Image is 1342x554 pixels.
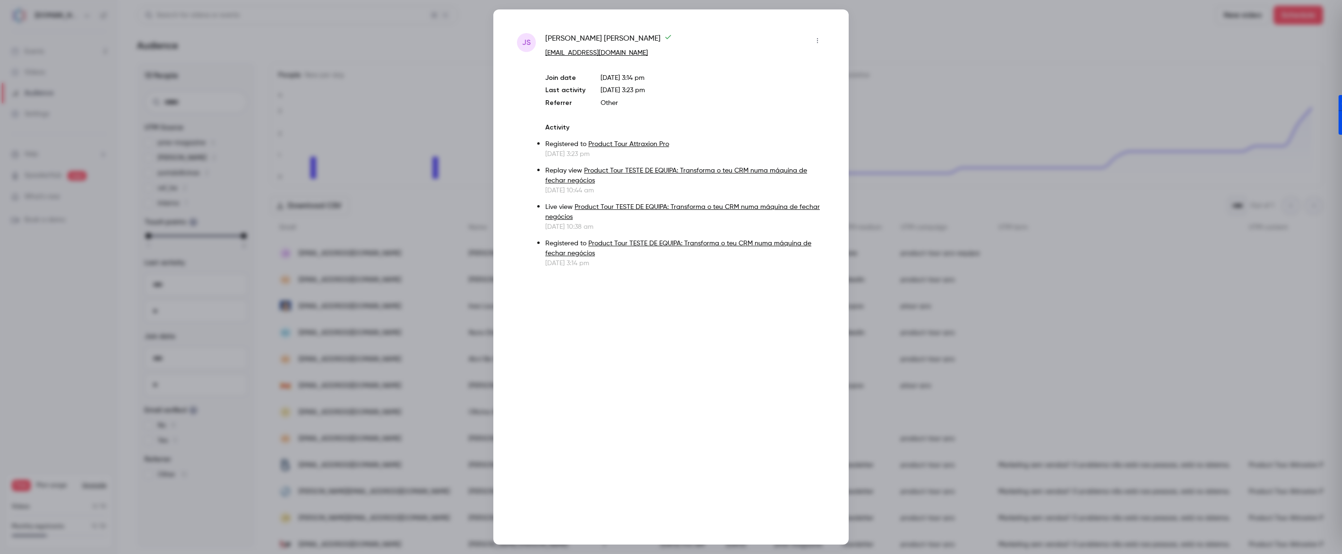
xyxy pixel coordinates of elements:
p: Registered to [545,239,825,259]
p: [DATE] 10:38 am [545,222,825,232]
a: Product Tour TESTE DE EQUIPA: Transforma o teu CRM numa máquina de fechar negócios [545,167,807,184]
span: [PERSON_NAME] [PERSON_NAME] [545,33,672,48]
span: [DATE] 3:23 pm [601,87,645,94]
p: Referrer [545,98,585,108]
p: Live view [545,202,825,222]
p: [DATE] 3:14 pm [545,259,825,268]
p: Join date [545,73,585,83]
a: Product Tour TESTE DE EQUIPA: Transforma o teu CRM numa máquina de fechar negócios [545,240,811,257]
a: Product Tour Attraxion Pro [588,141,669,147]
p: Last activity [545,86,585,95]
a: [EMAIL_ADDRESS][DOMAIN_NAME] [545,50,648,56]
p: Replay view [545,166,825,186]
p: [DATE] 3:23 pm [545,149,825,159]
p: [DATE] 3:14 pm [601,73,825,83]
p: [DATE] 10:44 am [545,186,825,195]
p: Other [601,98,825,108]
p: Activity [545,123,825,132]
span: JS [522,37,531,48]
a: Product Tour TESTE DE EQUIPA: Transforma o teu CRM numa máquina de fechar negócios [545,204,820,220]
p: Registered to [545,139,825,149]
